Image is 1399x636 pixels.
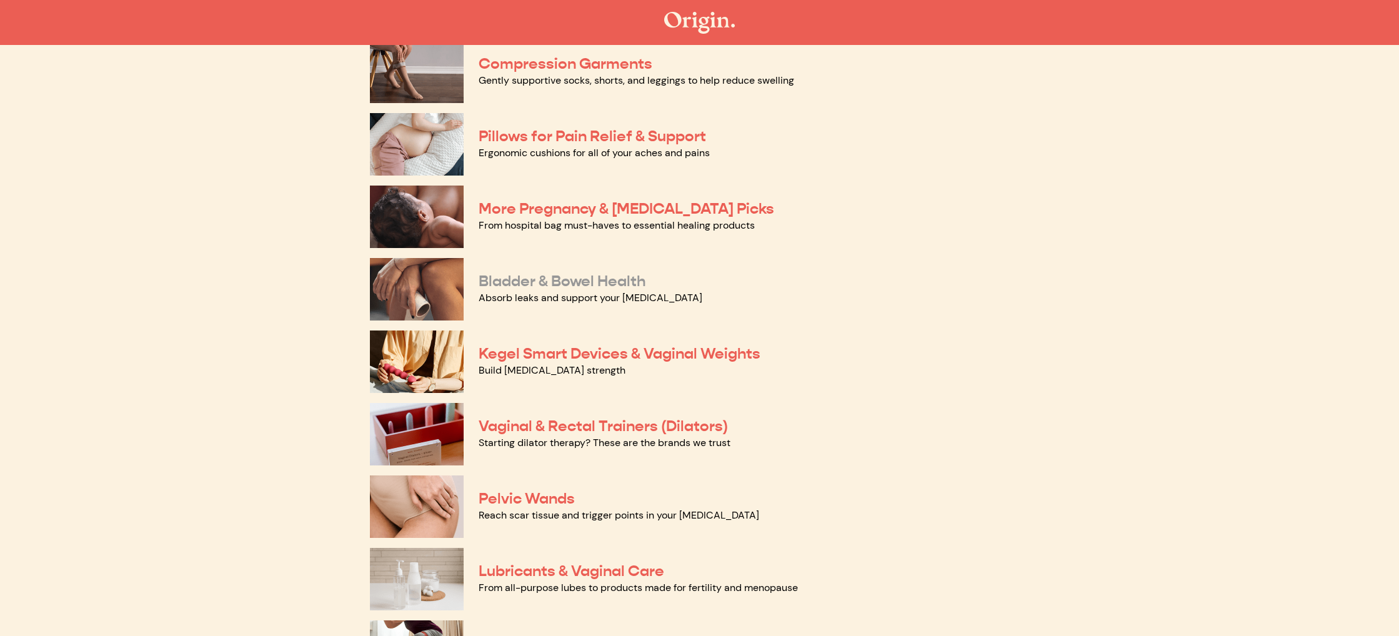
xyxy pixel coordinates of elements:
a: From hospital bag must-haves to essential healing products [479,219,755,232]
a: Compression Garments [479,54,652,73]
img: Compression Garments [370,41,464,103]
a: More Pregnancy & [MEDICAL_DATA] Picks [479,199,774,218]
a: Vaginal & Rectal Trainers (Dilators) [479,417,728,435]
img: Pelvic Wands [370,475,464,538]
a: Pillows for Pain Relief & Support [479,127,706,146]
a: Build [MEDICAL_DATA] strength [479,364,625,377]
a: Lubricants & Vaginal Care [479,562,664,580]
img: Lubricants & Vaginal Care [370,548,464,610]
a: Ergonomic cushions for all of your aches and pains [479,146,710,159]
a: Kegel Smart Devices & Vaginal Weights [479,344,760,363]
img: Kegel Smart Devices & Vaginal Weights [370,330,464,393]
a: Reach scar tissue and trigger points in your [MEDICAL_DATA] [479,509,759,522]
img: Bladder & Bowel Health [370,258,464,320]
a: Gently supportive socks, shorts, and leggings to help reduce swelling [479,74,794,87]
img: Pillows for Pain Relief & Support [370,113,464,176]
a: Bladder & Bowel Health [479,272,645,291]
a: Starting dilator therapy? These are the brands we trust [479,436,730,449]
img: Vaginal & Rectal Trainers (Dilators) [370,403,464,465]
a: Pelvic Wands [479,489,575,508]
img: More Pregnancy & Postpartum Picks [370,186,464,248]
a: From all-purpose lubes to products made for fertility and menopause [479,581,798,594]
img: The Origin Shop [664,12,735,34]
a: Absorb leaks and support your [MEDICAL_DATA] [479,291,702,304]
